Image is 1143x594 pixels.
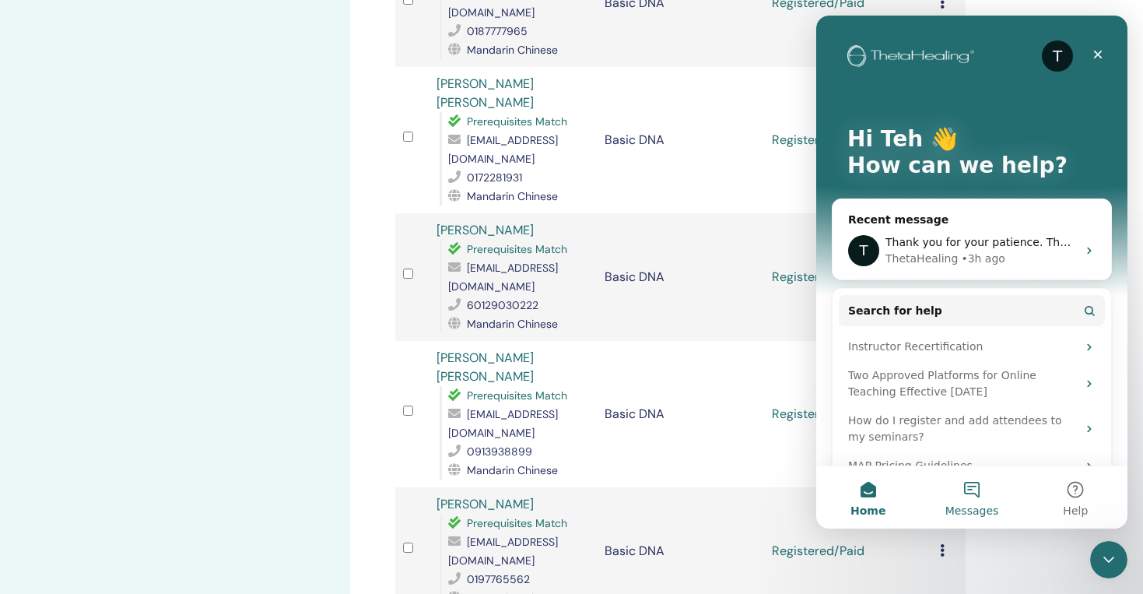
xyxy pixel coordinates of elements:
div: ThetaHealing [69,235,142,251]
div: Two Approved Platforms for Online Teaching Effective [DATE] [23,346,289,391]
span: [EMAIL_ADDRESS][DOMAIN_NAME] [448,535,558,568]
span: Mandarin Chinese [467,43,558,57]
span: [EMAIL_ADDRESS][DOMAIN_NAME] [448,133,558,166]
span: Home [34,490,69,501]
span: [EMAIL_ADDRESS][DOMAIN_NAME] [448,407,558,440]
span: Thank you for your patience. The names listed above have now been updated per your request. [69,220,594,233]
td: Basic DNA [597,341,765,487]
iframe: Intercom live chat [1090,541,1127,578]
span: Mandarin Chinese [467,463,558,477]
span: Prerequisites Match [467,388,567,402]
span: Mandarin Chinese [467,189,558,203]
div: Instructor Recertification [23,317,289,346]
span: 0187777965 [467,24,528,38]
a: [PERSON_NAME] [437,222,534,238]
td: Basic DNA [597,213,765,341]
span: Help [247,490,272,501]
iframe: Intercom live chat [816,16,1127,529]
td: Basic DNA [597,67,765,213]
div: MAP Pricing Guidelines [32,442,261,459]
span: 60129030222 [467,298,538,312]
div: • 3h ago [145,235,189,251]
div: How do I register and add attendees to my seminars? [32,397,261,430]
div: MAP Pricing Guidelines [23,436,289,465]
button: Search for help [23,279,289,311]
div: How do I register and add attendees to my seminars? [23,391,289,436]
a: [PERSON_NAME] [437,496,534,512]
span: 0197765562 [467,572,530,586]
button: Help [208,451,311,513]
button: Messages [103,451,207,513]
span: 0172281931 [467,170,522,185]
div: Instructor Recertification [32,323,261,339]
span: Prerequisites Match [467,516,567,530]
span: 0913938899 [467,445,532,459]
span: Prerequisites Match [467,114,567,128]
div: Close [268,25,296,53]
span: Prerequisites Match [467,242,567,256]
span: [EMAIL_ADDRESS][DOMAIN_NAME] [448,261,558,293]
a: [PERSON_NAME] [PERSON_NAME] [437,350,534,385]
span: Search for help [32,287,126,304]
span: Mandarin Chinese [467,317,558,331]
a: [PERSON_NAME] [PERSON_NAME] [437,76,534,111]
div: Two Approved Platforms for Online Teaching Effective [DATE] [32,352,261,385]
span: Messages [129,490,183,501]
